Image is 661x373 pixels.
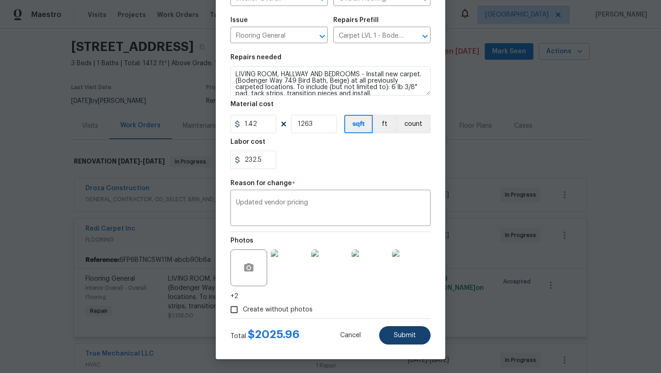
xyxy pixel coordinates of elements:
[230,237,253,244] h5: Photos
[230,54,281,61] h5: Repairs needed
[230,17,248,23] h5: Issue
[344,115,373,133] button: sqft
[243,305,313,315] span: Create without photos
[248,329,300,340] span: $ 2025.96
[394,332,416,339] span: Submit
[230,139,265,145] h5: Labor cost
[236,199,425,219] textarea: Updated vendor pricing
[316,30,329,43] button: Open
[230,330,300,341] div: Total
[340,332,361,339] span: Cancel
[419,30,431,43] button: Open
[230,292,238,301] span: +2
[230,101,274,107] h5: Material cost
[230,180,292,186] h5: Reason for change
[333,17,379,23] h5: Repairs Prefill
[373,115,396,133] button: ft
[379,326,431,345] button: Submit
[230,66,431,96] textarea: LIVING ROOM, HALLWAY AND BEDROOMS - Install new carpet. (Bodenger Way 749 Bird Bath, Beige) at al...
[325,326,375,345] button: Cancel
[396,115,431,133] button: count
